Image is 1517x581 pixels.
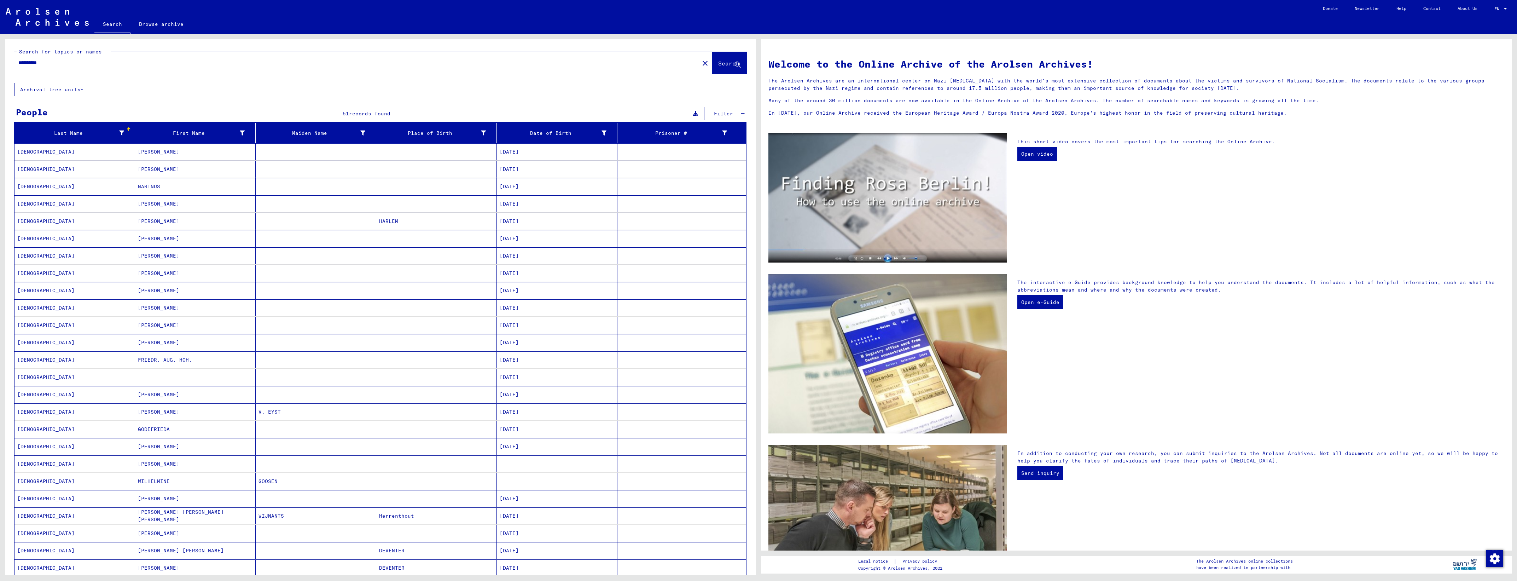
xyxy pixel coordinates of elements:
a: Browse archive [130,16,192,33]
mat-cell: [DEMOGRAPHIC_DATA] [14,351,135,368]
mat-header-cell: Maiden Name [256,123,376,143]
mat-cell: [DEMOGRAPHIC_DATA] [14,299,135,316]
p: Many of the around 30 million documents are now available in the Online Archive of the Arolsen Ar... [768,97,1505,104]
img: video.jpg [768,133,1007,263]
p: In addition to conducting your own research, you can submit inquiries to the Arolsen Archives. No... [1017,450,1505,465]
mat-cell: [DEMOGRAPHIC_DATA] [14,161,135,178]
mat-cell: [PERSON_NAME] [135,386,256,403]
div: Maiden Name [258,130,365,137]
p: have been realized in partnership with [1196,564,1293,571]
p: Copyright © Arolsen Archives, 2021 [858,565,946,571]
img: Arolsen_neg.svg [6,8,89,26]
mat-cell: [DEMOGRAPHIC_DATA] [14,403,135,420]
mat-cell: [DATE] [497,507,617,524]
mat-cell: [DATE] [497,317,617,334]
mat-cell: [DEMOGRAPHIC_DATA] [14,542,135,559]
mat-cell: [DATE] [497,143,617,160]
p: The Arolsen Archives online collections [1196,558,1293,564]
mat-cell: [DATE] [497,178,617,195]
p: This short video covers the most important tips for searching the Online Archive. [1017,138,1505,145]
mat-cell: FRIEDR. AUG. HCH. [135,351,256,368]
a: Send inquiry [1017,466,1063,480]
mat-cell: [DEMOGRAPHIC_DATA] [14,507,135,524]
mat-cell: [PERSON_NAME] [135,317,256,334]
mat-cell: [DEMOGRAPHIC_DATA] [14,317,135,334]
mat-cell: [DEMOGRAPHIC_DATA] [14,369,135,386]
img: yv_logo.png [1452,556,1478,573]
mat-cell: [DATE] [497,438,617,455]
mat-cell: DEVENTER [376,542,497,559]
span: EN [1494,6,1502,11]
p: The Arolsen Archives are an international center on Nazi [MEDICAL_DATA] with the world’s most ext... [768,77,1505,92]
img: Change consent [1486,550,1503,567]
mat-cell: [DATE] [497,334,617,351]
mat-cell: [DATE] [497,265,617,282]
button: Archival tree units [14,83,89,96]
mat-cell: [DATE] [497,525,617,542]
mat-cell: Herrenthout [376,507,497,524]
mat-cell: [DATE] [497,542,617,559]
mat-cell: V. EYST [256,403,376,420]
mat-cell: [DATE] [497,213,617,230]
a: Privacy policy [897,558,946,565]
mat-cell: [DATE] [497,351,617,368]
mat-cell: [PERSON_NAME] [135,282,256,299]
mat-cell: [PERSON_NAME] [135,403,256,420]
mat-cell: [DEMOGRAPHIC_DATA] [14,525,135,542]
mat-label: Search for topics or names [19,48,102,55]
mat-cell: [DEMOGRAPHIC_DATA] [14,421,135,438]
div: Date of Birth [500,130,606,137]
img: eguide.jpg [768,274,1007,433]
mat-icon: close [701,59,709,68]
mat-cell: [PERSON_NAME] [135,161,256,178]
h1: Welcome to the Online Archive of the Arolsen Archives! [768,57,1505,71]
div: People [16,106,48,119]
div: First Name [138,130,245,137]
mat-cell: [DATE] [497,230,617,247]
button: Clear [698,56,712,70]
mat-cell: [DATE] [497,299,617,316]
div: Place of Birth [379,130,486,137]
mat-cell: [DEMOGRAPHIC_DATA] [14,559,135,576]
mat-cell: [DATE] [497,282,617,299]
div: Prisoner # [620,130,727,137]
mat-cell: [DEMOGRAPHIC_DATA] [14,386,135,403]
mat-cell: [PERSON_NAME] [135,143,256,160]
mat-cell: [DATE] [497,386,617,403]
mat-cell: [DEMOGRAPHIC_DATA] [14,195,135,212]
mat-cell: [PERSON_NAME] [PERSON_NAME] [PERSON_NAME] [135,507,256,524]
button: Search [712,52,747,74]
mat-cell: MARINUS [135,178,256,195]
div: Prisoner # [620,127,738,139]
div: Last Name [17,130,124,137]
mat-cell: [PERSON_NAME] [135,213,256,230]
mat-cell: WIJNANTS [256,507,376,524]
mat-cell: [PERSON_NAME] [135,230,256,247]
a: Open video [1017,147,1057,161]
mat-header-cell: Date of Birth [497,123,617,143]
mat-cell: [PERSON_NAME] [135,559,256,576]
mat-cell: [DATE] [497,403,617,420]
div: Place of Birth [379,127,496,139]
mat-cell: [DATE] [497,559,617,576]
mat-header-cell: Last Name [14,123,135,143]
mat-cell: [PERSON_NAME] [135,455,256,472]
a: Legal notice [858,558,894,565]
mat-cell: [DEMOGRAPHIC_DATA] [14,438,135,455]
div: Last Name [17,127,135,139]
mat-cell: [DATE] [497,195,617,212]
mat-cell: WILHELMINE [135,473,256,490]
mat-cell: [PERSON_NAME] [135,265,256,282]
mat-cell: [DEMOGRAPHIC_DATA] [14,490,135,507]
mat-cell: [DEMOGRAPHIC_DATA] [14,213,135,230]
a: Search [94,16,130,34]
mat-cell: DEVENTER [376,559,497,576]
p: In [DATE], our Online Archive received the European Heritage Award / Europa Nostra Award 2020, Eu... [768,109,1505,117]
mat-cell: [DEMOGRAPHIC_DATA] [14,178,135,195]
span: Search [718,60,739,67]
mat-cell: [DATE] [497,421,617,438]
mat-cell: [PERSON_NAME] [135,334,256,351]
mat-cell: [DEMOGRAPHIC_DATA] [14,143,135,160]
mat-cell: GOOSEN [256,473,376,490]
